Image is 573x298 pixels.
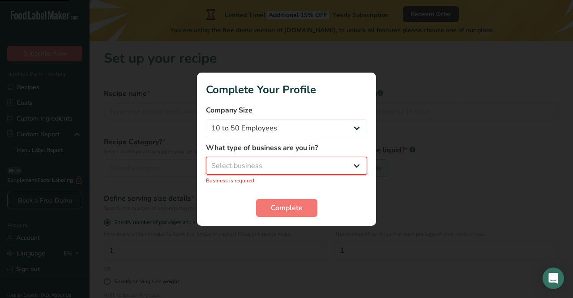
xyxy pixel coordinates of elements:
p: Business is required [206,177,367,185]
span: Complete [271,203,303,213]
div: Open Intercom Messenger [543,268,564,289]
label: Company Size [206,105,367,116]
button: Complete [256,199,317,217]
label: What type of business are you in? [206,143,367,153]
h1: Complete Your Profile [206,82,367,98]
